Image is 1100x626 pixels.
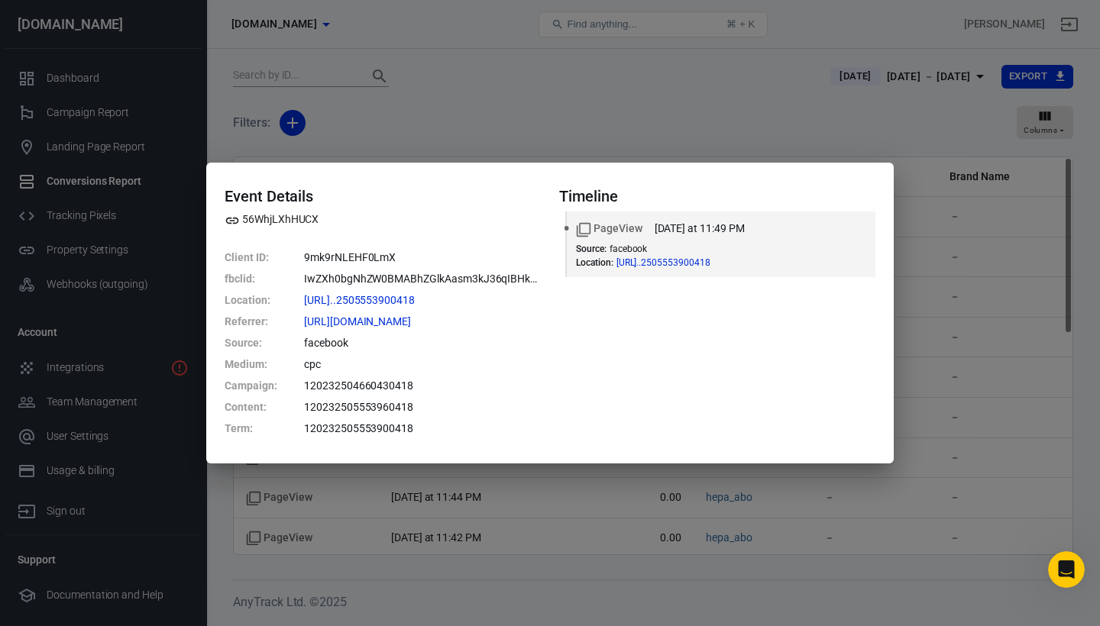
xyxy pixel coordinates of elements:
dd: 120232504660430418 [304,375,541,396]
iframe: Intercom live chat [1048,551,1085,588]
span: https://worldwidehealthytip.com/?utm_source=facebook&utm_medium=cpc&utm_campaign=1202325046604304... [304,295,442,305]
h4: Timeline [559,187,875,205]
dd: https://www.facebook.com/ [304,311,541,332]
h4: Event Details [225,187,541,205]
dd: 120232505553960418 [304,396,541,418]
time: 2025-09-02T23:49:25-04:00 [655,221,745,237]
span: Property [225,211,319,227]
dt: Source : [225,332,301,353]
dd: IwZXh0bgNhZW0BMABhZGlkAasm3kJ36qIBHkDDKRpNOhgv5mR2noP7-9xxd7UIJ2wHmyAlGdOZybLtAdtnpI2PvLrxferA_ae... [304,268,541,289]
dt: Referrer : [225,311,301,332]
dd: 120232505553900418 [304,418,541,439]
dt: Medium : [225,353,301,375]
span: Standard event name [576,221,642,237]
dt: Client ID : [225,247,301,268]
dt: Source : [576,244,607,254]
dd: facebook [304,332,541,353]
span: https://www.facebook.com/ [304,316,438,327]
dd: cpc [304,353,541,375]
dt: Campaign : [225,375,301,396]
span: https://worldwidehealthytip.com/?utm_source=facebook&utm_medium=cpc&utm_campaign=1202325046604304... [616,258,738,267]
dd: https://worldwidehealthytip.com/?utm_source=facebook&utm_medium=cpc&utm_campaign=1202325046604304... [304,289,541,311]
dt: Content : [225,396,301,418]
dt: Location : [225,289,301,311]
dd: 9mk9rNLEHF0LmX [304,247,541,268]
dt: Term : [225,418,301,439]
dt: Location : [576,257,613,268]
dt: fbclid : [225,268,301,289]
span: facebook [610,244,648,254]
